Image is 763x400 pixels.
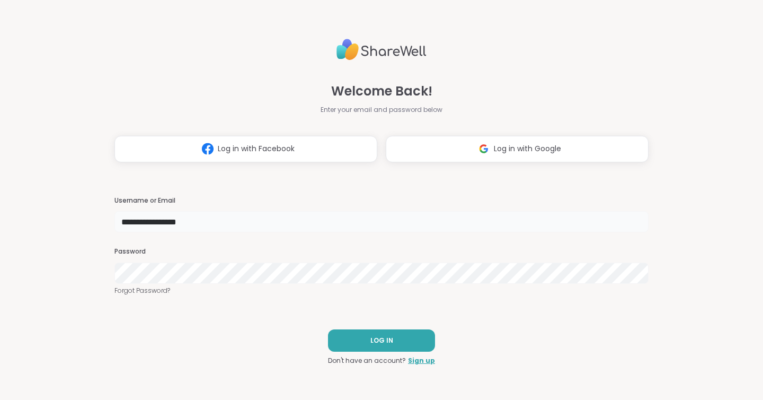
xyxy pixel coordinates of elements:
[321,105,442,115] span: Enter your email and password below
[328,329,435,352] button: LOG IN
[114,286,649,295] a: Forgot Password?
[370,336,393,345] span: LOG IN
[114,136,377,162] button: Log in with Facebook
[218,143,295,154] span: Log in with Facebook
[408,356,435,366] a: Sign up
[336,34,427,65] img: ShareWell Logo
[328,356,406,366] span: Don't have an account?
[114,247,649,256] h3: Password
[198,139,218,159] img: ShareWell Logomark
[386,136,649,162] button: Log in with Google
[474,139,494,159] img: ShareWell Logomark
[494,143,561,154] span: Log in with Google
[331,82,432,101] span: Welcome Back!
[114,196,649,205] h3: Username or Email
